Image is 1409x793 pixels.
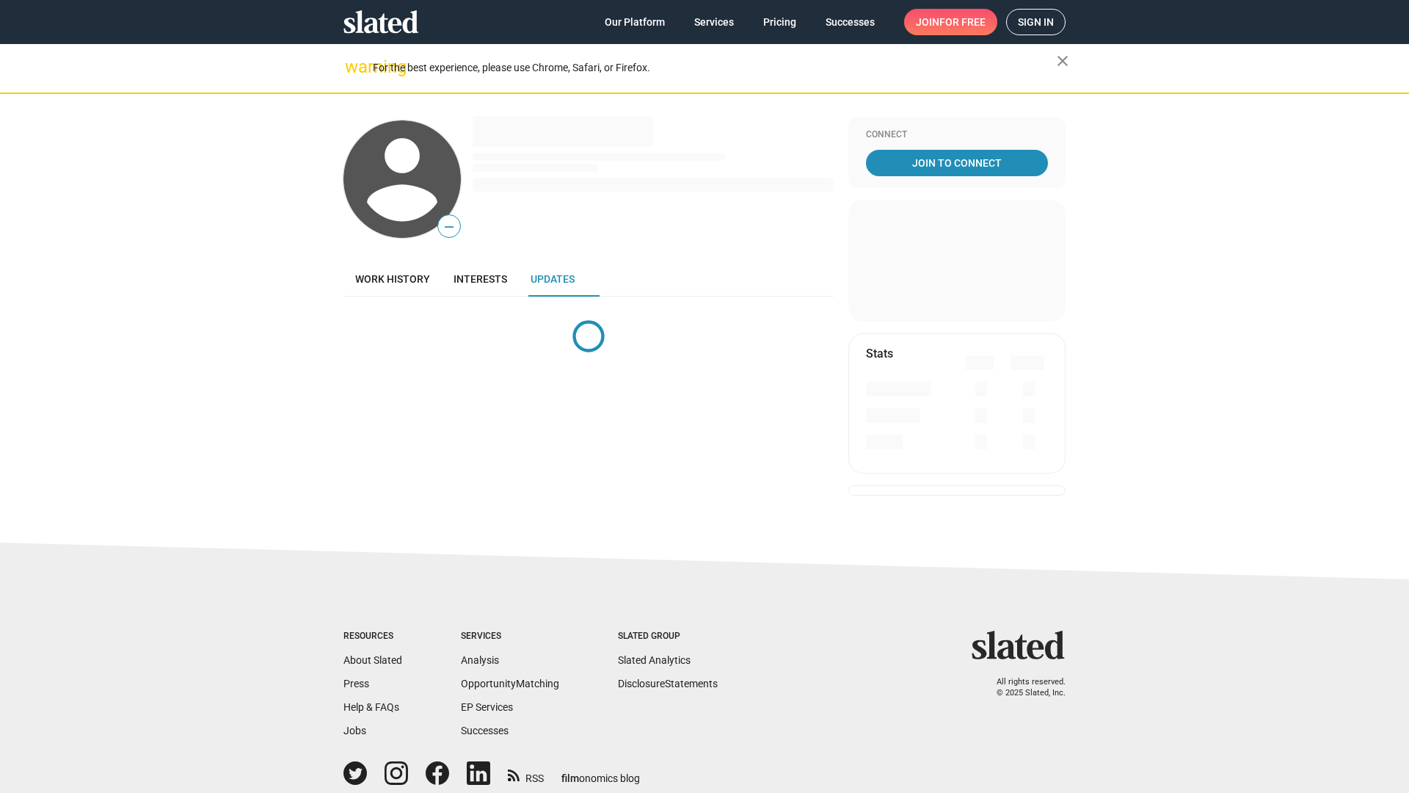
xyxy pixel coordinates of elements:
a: Services [682,9,746,35]
a: Updates [519,261,586,297]
a: Sign in [1006,9,1066,35]
span: Work history [355,273,430,285]
a: Join To Connect [866,150,1048,176]
div: Slated Group [618,631,718,642]
a: Press [343,678,369,689]
a: Analysis [461,654,499,666]
a: About Slated [343,654,402,666]
span: Sign in [1018,10,1054,35]
a: RSS [508,763,544,786]
a: Interests [442,261,519,297]
span: Updates [531,273,575,285]
mat-icon: close [1054,52,1071,70]
a: Work history [343,261,442,297]
span: Interests [454,273,507,285]
span: for free [939,9,986,35]
span: Join [916,9,986,35]
span: Successes [826,9,875,35]
a: Help & FAQs [343,701,399,713]
span: — [438,217,460,236]
span: Pricing [763,9,796,35]
span: film [561,772,579,784]
span: Services [694,9,734,35]
mat-icon: warning [345,58,363,76]
a: Successes [814,9,886,35]
a: Our Platform [593,9,677,35]
p: All rights reserved. © 2025 Slated, Inc. [981,677,1066,698]
a: Slated Analytics [618,654,691,666]
a: Pricing [751,9,808,35]
a: EP Services [461,701,513,713]
div: Resources [343,631,402,642]
span: Join To Connect [869,150,1045,176]
a: Joinfor free [904,9,997,35]
div: Connect [866,129,1048,141]
a: Successes [461,725,509,736]
a: OpportunityMatching [461,678,559,689]
a: DisclosureStatements [618,678,718,689]
span: Our Platform [605,9,665,35]
div: Services [461,631,559,642]
mat-card-title: Stats [866,346,893,361]
a: filmonomics blog [561,760,640,786]
div: For the best experience, please use Chrome, Safari, or Firefox. [373,58,1057,78]
a: Jobs [343,725,366,736]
